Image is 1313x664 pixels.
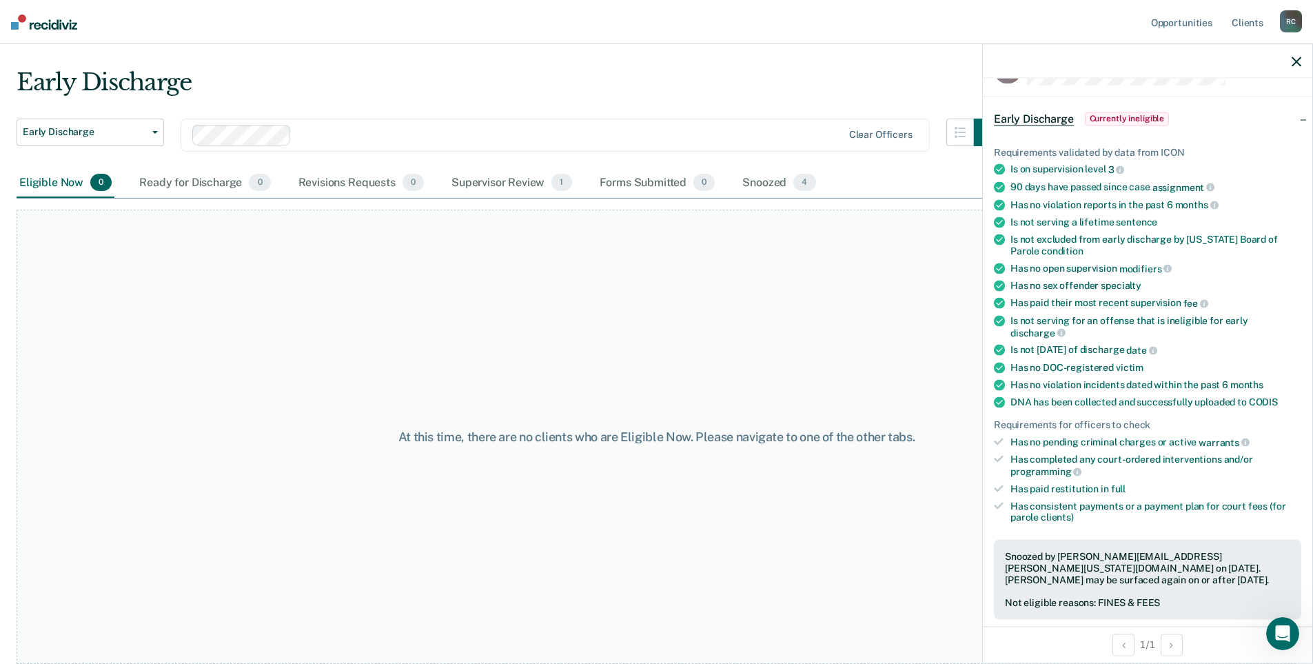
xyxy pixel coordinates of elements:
div: Is on supervision level [1010,163,1301,176]
div: Is not excluded from early discharge by [US_STATE] Board of Parole [1010,234,1301,257]
div: At this time, there are no clients who are Eligible Now. Please navigate to one of the other tabs. [337,430,977,445]
div: Has no violation reports in the past 6 [1010,199,1301,211]
div: Forms Submitted [597,168,718,199]
div: Requirements for officers to check [994,419,1301,431]
span: 4 [793,174,815,192]
button: Previous Opportunity [1112,634,1134,656]
div: Has paid restitution in [1010,483,1301,494]
span: fee [1183,298,1208,309]
div: Revisions Requests [296,168,427,199]
div: Snoozed by [PERSON_NAME][EMAIL_ADDRESS][PERSON_NAME][US_STATE][DOMAIN_NAME] on [DATE]. [PERSON_NA... [1005,551,1290,585]
iframe: Intercom live chat [1266,617,1299,650]
span: 3 [1108,164,1125,175]
span: 0 [90,174,112,192]
div: Snoozed [740,168,818,199]
span: sentence [1116,217,1157,228]
span: date [1126,345,1157,356]
div: Early DischargeCurrently ineligible [983,97,1312,141]
div: Early Discharge [17,68,1001,108]
span: months [1175,199,1219,210]
span: assignment [1152,181,1214,192]
div: Has consistent payments or a payment plan for court fees (for parole [1010,500,1301,523]
div: Clear officers [849,129,913,141]
span: clients) [1041,512,1074,523]
div: Has no open supervision [1010,262,1301,274]
div: Has paid their most recent supervision [1010,297,1301,310]
span: 0 [693,174,715,192]
div: 90 days have passed since case [1010,181,1301,194]
div: 1 / 1 [983,626,1312,663]
div: Is not serving a lifetime [1010,217,1301,228]
div: Requirements validated by data from ICON [994,146,1301,158]
div: Is not [DATE] of discharge [1010,344,1301,356]
span: discharge [1010,327,1066,338]
span: 1 [551,174,571,192]
span: Early Discharge [23,126,147,138]
div: Ready for Discharge [136,168,273,199]
div: Has no pending criminal charges or active [1010,436,1301,448]
button: Next Opportunity [1161,634,1183,656]
div: Supervisor Review [449,168,575,199]
span: modifiers [1119,263,1172,274]
div: R C [1280,10,1302,32]
div: Has no sex offender [1010,280,1301,292]
span: condition [1041,245,1083,256]
div: Eligible Now [17,168,114,199]
div: DNA has been collected and successfully uploaded to [1010,396,1301,408]
span: 0 [403,174,424,192]
div: Has no DOC-registered [1010,362,1301,374]
span: full [1111,483,1126,494]
span: specialty [1101,280,1141,291]
div: Has no violation incidents dated within the past 6 [1010,379,1301,391]
div: Has completed any court-ordered interventions and/or [1010,454,1301,477]
span: victim [1116,362,1143,373]
div: Not eligible reasons: FINES & FEES [1005,597,1290,609]
span: Currently ineligible [1085,112,1170,125]
div: Is not serving for an offense that is ineligible for early [1010,315,1301,339]
span: Early Discharge [994,112,1074,125]
span: 0 [249,174,270,192]
span: programming [1010,466,1081,477]
img: Recidiviz [11,14,77,30]
span: CODIS [1249,396,1278,408]
span: months [1230,379,1263,390]
span: warrants [1199,436,1250,447]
